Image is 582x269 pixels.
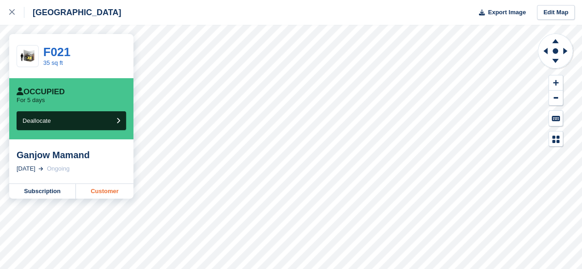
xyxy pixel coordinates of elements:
span: Deallocate [23,117,51,124]
a: Edit Map [537,5,575,20]
img: 35-sqft-unit%20(10).jpg [17,48,38,64]
span: Export Image [488,8,525,17]
div: Ongoing [47,164,69,173]
button: Export Image [473,5,526,20]
button: Keyboard Shortcuts [549,111,563,126]
button: Zoom Out [549,91,563,106]
a: F021 [43,45,70,59]
a: Subscription [9,184,76,199]
button: Zoom In [549,75,563,91]
div: Occupied [17,87,65,97]
button: Deallocate [17,111,126,130]
img: arrow-right-light-icn-cde0832a797a2874e46488d9cf13f60e5c3a73dbe684e267c42b8395dfbc2abf.svg [39,167,43,171]
p: For 5 days [17,97,45,104]
a: Customer [76,184,133,199]
div: [GEOGRAPHIC_DATA] [24,7,121,18]
div: [DATE] [17,164,35,173]
div: Ganjow Mamand [17,149,126,160]
button: Map Legend [549,132,563,147]
a: 35 sq ft [43,59,63,66]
